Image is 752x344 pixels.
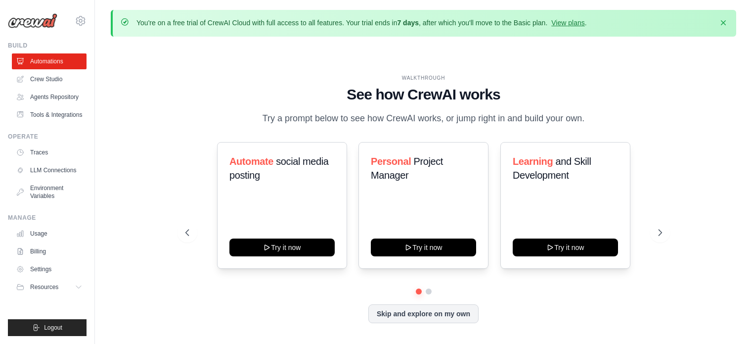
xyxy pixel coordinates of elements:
[185,86,662,103] h1: See how CrewAI works
[12,180,87,204] a: Environment Variables
[258,111,590,126] p: Try a prompt below to see how CrewAI works, or jump right in and build your own.
[229,156,273,167] span: Automate
[44,324,62,332] span: Logout
[397,19,419,27] strong: 7 days
[8,133,87,141] div: Operate
[371,156,411,167] span: Personal
[12,53,87,69] a: Automations
[371,239,476,256] button: Try it now
[12,107,87,123] a: Tools & Integrations
[12,145,87,160] a: Traces
[12,89,87,105] a: Agents Repository
[551,19,584,27] a: View plans
[8,42,87,49] div: Build
[8,214,87,222] div: Manage
[12,162,87,178] a: LLM Connections
[8,319,87,336] button: Logout
[229,156,329,181] span: social media posting
[12,244,87,259] a: Billing
[703,296,752,344] iframe: Chat Widget
[185,74,662,82] div: WALKTHROUGH
[368,304,479,323] button: Skip and explore on my own
[513,239,618,256] button: Try it now
[371,156,443,181] span: Project Manager
[30,283,58,291] span: Resources
[513,156,591,181] span: and Skill Development
[12,226,87,242] a: Usage
[513,156,553,167] span: Learning
[12,279,87,295] button: Resources
[12,261,87,277] a: Settings
[8,13,57,28] img: Logo
[229,239,335,256] button: Try it now
[12,71,87,87] a: Crew Studio
[136,18,587,28] p: You're on a free trial of CrewAI Cloud with full access to all features. Your trial ends in , aft...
